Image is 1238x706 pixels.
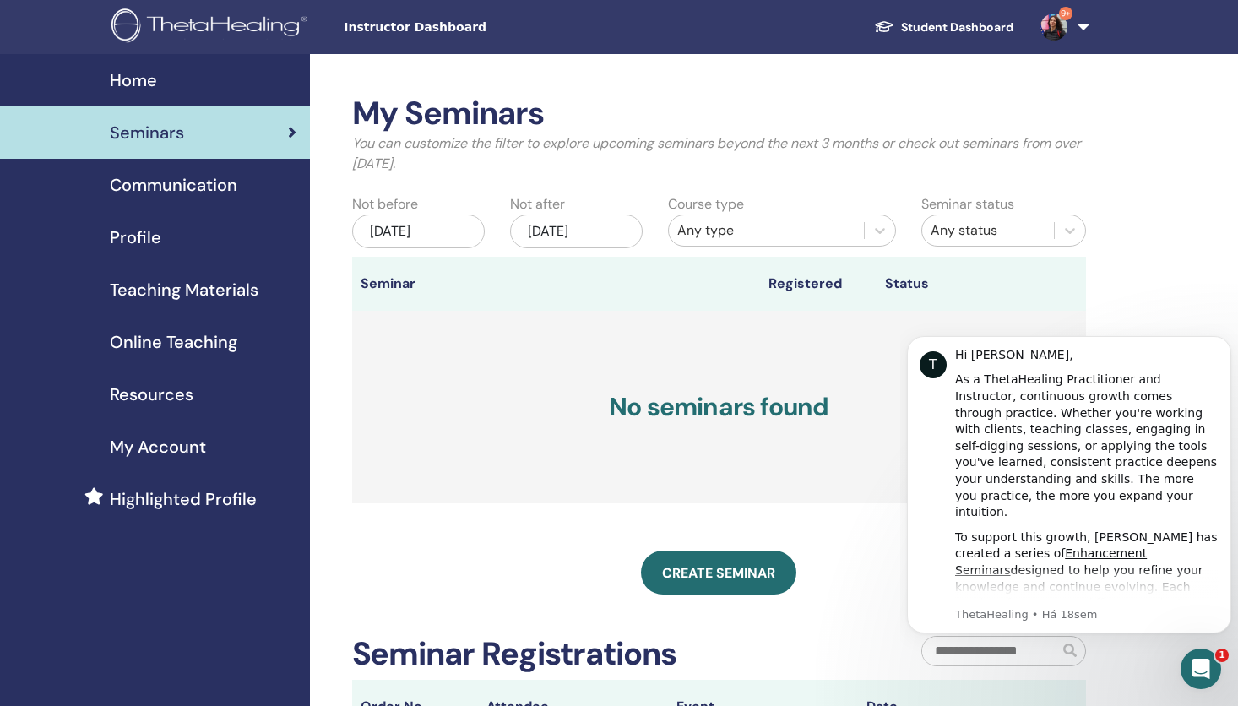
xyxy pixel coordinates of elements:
label: Not after [510,194,565,215]
span: Online Teaching [110,329,237,355]
th: Seminar [352,257,469,311]
span: Create seminar [662,564,775,582]
iframe: Intercom live chat [1181,649,1221,689]
a: Create seminar [641,551,796,595]
iframe: Intercom notifications mensagem [900,311,1238,660]
img: default.jpg [1040,14,1067,41]
span: Highlighted Profile [110,486,257,512]
label: Course type [668,194,744,215]
div: Any status [931,220,1045,241]
div: [DATE] [352,215,485,248]
span: Instructor Dashboard [344,19,597,36]
h2: Seminar Registrations [352,635,677,674]
span: Teaching Materials [110,277,258,302]
img: graduation-cap-white.svg [874,19,894,34]
span: Seminars [110,120,184,145]
label: Seminar status [921,194,1014,215]
p: You can customize the filter to explore upcoming seminars beyond the next 3 months or check out s... [352,133,1087,174]
div: Any type [677,220,855,241]
a: Student Dashboard [861,12,1027,43]
span: Profile [110,225,161,250]
h3: No seminars found [352,311,1087,503]
th: Registered [760,257,877,311]
img: logo.png [111,8,313,46]
label: Not before [352,194,418,215]
div: [DATE] [510,215,643,248]
span: Home [110,68,157,93]
span: Communication [110,172,237,198]
th: Status [877,257,1051,311]
h2: My Seminars [352,95,1087,133]
span: Resources [110,382,193,407]
span: 1 [1215,649,1229,662]
p: Message from ThetaHealing, sent Há 18sem [55,296,318,312]
span: My Account [110,434,206,459]
div: To support this growth, [PERSON_NAME] has created a series of designed to help you refine your kn... [55,219,318,384]
span: 9+ [1059,7,1072,20]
